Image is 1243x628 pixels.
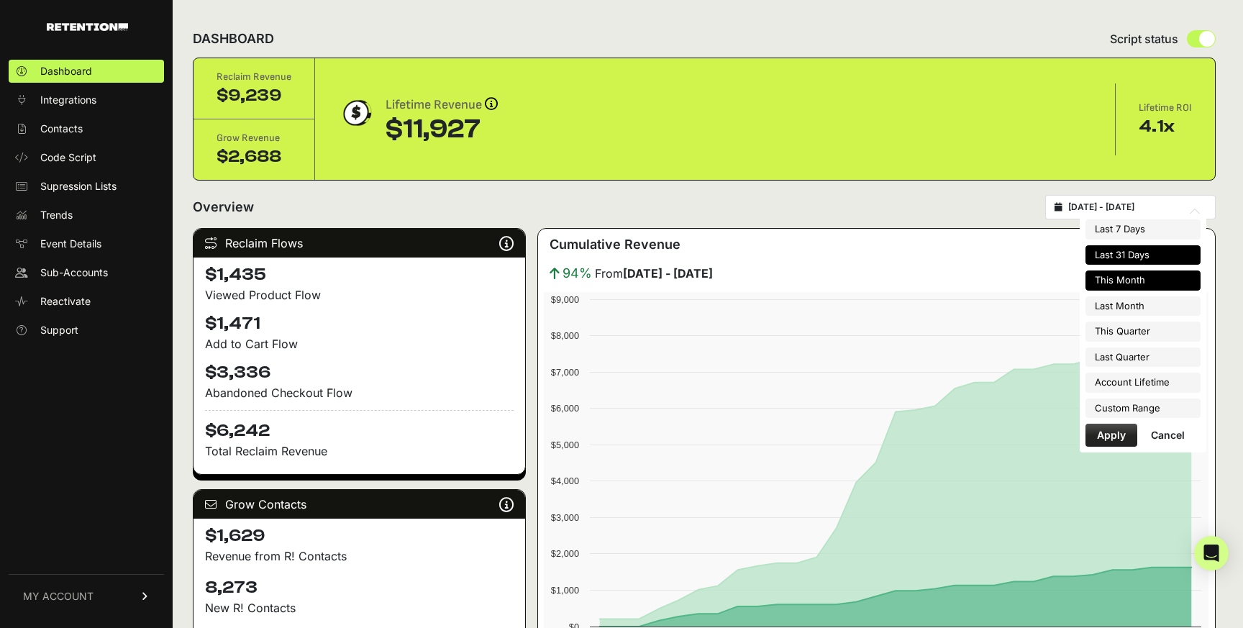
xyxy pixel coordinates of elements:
[205,576,514,599] h4: 8,273
[205,361,514,384] h4: $3,336
[9,319,164,342] a: Support
[217,145,291,168] div: $2,688
[550,235,680,255] h3: Cumulative Revenue
[217,131,291,145] div: Grow Revenue
[9,574,164,618] a: MY ACCOUNT
[9,290,164,313] a: Reactivate
[9,60,164,83] a: Dashboard
[386,95,498,115] div: Lifetime Revenue
[23,589,94,604] span: MY ACCOUNT
[205,524,514,547] h4: $1,629
[1085,424,1137,447] button: Apply
[193,29,274,49] h2: DASHBOARD
[1110,30,1178,47] span: Script status
[1085,219,1201,240] li: Last 7 Days
[40,179,117,194] span: Supression Lists
[193,490,525,519] div: Grow Contacts
[1139,101,1192,115] div: Lifetime ROI
[205,335,514,352] div: Add to Cart Flow
[205,286,514,304] div: Viewed Product Flow
[338,95,374,131] img: dollar-coin-05c43ed7efb7bc0c12610022525b4bbbb207c7efeef5aecc26f025e68dcafac9.png
[9,117,164,140] a: Contacts
[40,265,108,280] span: Sub-Accounts
[40,294,91,309] span: Reactivate
[1194,536,1229,570] div: Open Intercom Messenger
[563,263,592,283] span: 94%
[9,232,164,255] a: Event Details
[551,330,579,341] text: $8,000
[40,150,96,165] span: Code Script
[193,197,254,217] h2: Overview
[40,122,83,136] span: Contacts
[205,599,514,616] p: New R! Contacts
[205,410,514,442] h4: $6,242
[205,442,514,460] p: Total Reclaim Revenue
[595,265,713,282] span: From
[1085,245,1201,265] li: Last 31 Days
[205,384,514,401] div: Abandoned Checkout Flow
[1085,270,1201,291] li: This Month
[1085,347,1201,368] li: Last Quarter
[40,208,73,222] span: Trends
[40,323,78,337] span: Support
[1139,424,1196,447] button: Cancel
[1085,296,1201,317] li: Last Month
[9,175,164,198] a: Supression Lists
[9,204,164,227] a: Trends
[551,585,579,596] text: $1,000
[551,367,579,378] text: $7,000
[9,146,164,169] a: Code Script
[40,64,92,78] span: Dashboard
[1085,373,1201,393] li: Account Lifetime
[9,261,164,284] a: Sub-Accounts
[551,475,579,486] text: $4,000
[551,548,579,559] text: $2,000
[40,93,96,107] span: Integrations
[551,512,579,523] text: $3,000
[1139,115,1192,138] div: 4.1x
[205,312,514,335] h4: $1,471
[9,88,164,112] a: Integrations
[1085,322,1201,342] li: This Quarter
[551,294,579,305] text: $9,000
[193,229,525,258] div: Reclaim Flows
[551,440,579,450] text: $5,000
[217,70,291,84] div: Reclaim Revenue
[386,115,498,144] div: $11,927
[217,84,291,107] div: $9,239
[205,263,514,286] h4: $1,435
[551,403,579,414] text: $6,000
[40,237,101,251] span: Event Details
[205,547,514,565] p: Revenue from R! Contacts
[1085,399,1201,419] li: Custom Range
[47,23,128,31] img: Retention.com
[623,266,713,281] strong: [DATE] - [DATE]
